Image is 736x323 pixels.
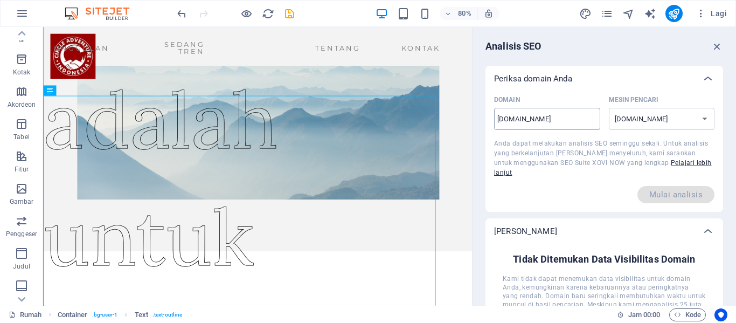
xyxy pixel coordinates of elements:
[20,311,41,319] font: Rumah
[637,186,714,203] span: The next analysis can be started on Sep 10, 2025 12:18 PM.
[62,7,143,20] img: Logo Editor
[494,111,600,128] input: Domain
[668,8,680,20] i: Menerbitkan
[494,140,708,167] font: Anda dapat melakukan analisis SEO seminggu sekali. Untuk analisis yang berkelanjutan [PERSON_NAME...
[622,7,635,20] button: navigator
[494,74,572,84] font: Periksa domain Anda
[92,308,118,321] span: . bg-user-1
[714,308,727,321] button: Usercentrics
[9,308,42,321] a: Klik untuk membatalkan pilihan. Klik dua kali untuk membuka Halaman.
[622,8,635,20] i: Navigator
[58,308,183,321] nav: remah roti
[262,8,274,20] i: Muat ulang halaman
[644,7,657,20] button: generator teks
[609,95,658,104] p: Pilih mesin pencari yang cocok untuk wilayah Anda.
[13,263,30,270] font: Judul
[176,8,188,20] i: Undo: Change meta tags (Ctrl+Z)
[261,7,274,20] button: isi ulang
[609,96,658,104] font: Mesin pencari
[58,308,88,321] span: Click to select. Double-click to edit
[15,166,29,173] font: Fitur
[609,108,715,130] select: Mesin pencari
[665,5,683,22] button: menerbitkan
[440,7,478,20] button: 80%
[711,9,727,18] font: Lagi
[458,9,471,17] font: 80%
[691,5,731,22] button: Lagi
[485,218,723,244] div: [PERSON_NAME]
[494,96,520,104] font: Domain
[10,198,34,205] font: Gambar
[669,308,706,321] button: Kode
[513,253,695,265] font: Tidak Ditemukan Data Visibilitas Domain
[628,311,651,319] font: Jam 00
[601,8,613,20] i: Halaman (Ctrl+Alt+S)
[579,8,592,20] i: Desain (Ctrl+Alt+Y)
[283,8,296,20] i: Simpan (Ctrl+S)
[484,9,494,18] i: Saat mengubah ukuran, secara otomatis menyesuaikan tingkat zoom agar sesuai dengan perangkat yang...
[135,308,148,321] span: Click to select. Double-click to edit
[601,7,614,20] button: halaman
[652,311,660,319] font: 00
[685,311,701,319] font: Kode
[283,7,296,20] button: menyimpan
[8,101,36,108] font: Akordeon
[485,40,541,52] font: Analisis SEO
[485,66,723,92] div: Periksa domain Anda
[485,92,723,212] div: Periksa domain Anda
[175,7,188,20] button: membuka
[494,159,712,176] a: Pelajari lebih lanjut
[617,308,661,321] h6: Waktu sesi
[13,133,30,141] font: Tabel
[13,68,31,76] font: Kotak
[579,7,592,20] button: desain
[240,7,253,20] button: Klik di sini untuk keluar dari mode pratinjau dan melanjutkan pengeditan
[152,308,182,321] span: . text-outline
[6,230,37,238] font: Penggeser
[651,311,652,319] font: :
[494,226,557,236] font: [PERSON_NAME]
[644,8,656,20] i: Penulis AI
